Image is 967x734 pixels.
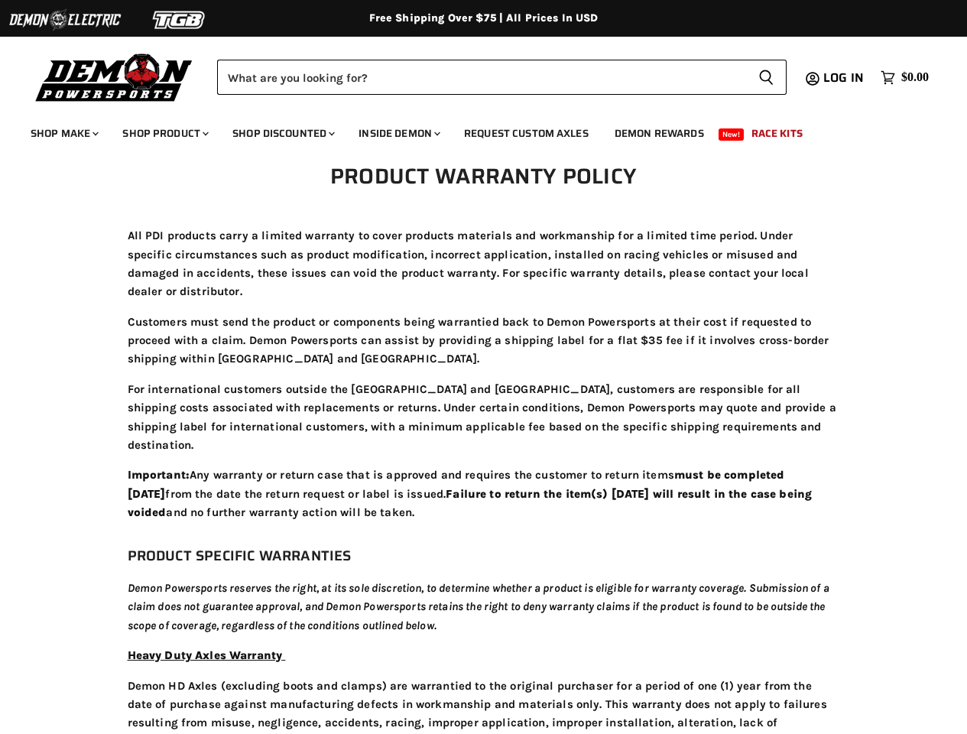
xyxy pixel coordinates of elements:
[8,5,122,34] img: Demon Electric Logo 2
[719,128,745,141] span: New!
[128,226,840,301] p: All PDI products carry a limited warranty to cover products materials and workmanship for a limit...
[19,112,925,149] ul: Main menu
[122,5,237,34] img: TGB Logo 2
[128,468,190,482] strong: Important:
[746,60,787,95] button: Search
[128,544,840,567] h3: Product Specific Warranties
[217,60,787,95] form: Product
[128,648,283,662] span: Heavy Duty Axles Warranty
[255,164,713,188] h1: Product Warranty Policy
[31,50,198,104] img: Demon Powersports
[901,70,929,85] span: $0.00
[128,313,840,369] p: Customers must send the product or components being warrantied back to Demon Powersports at their...
[816,71,873,85] a: Log in
[128,468,785,500] strong: must be completed [DATE]
[19,118,108,149] a: Shop Make
[128,468,813,519] span: Any warranty or return case that is approved and requires the customer to return items from the d...
[823,68,864,87] span: Log in
[221,118,344,149] a: Shop Discounted
[111,118,218,149] a: Shop Product
[603,118,716,149] a: Demon Rewards
[217,60,746,95] input: Search
[873,67,936,89] a: $0.00
[128,581,829,632] span: Demon Powersports reserves the right, at its sole discretion, to determine whether a product is e...
[128,380,840,455] p: For international customers outside the [GEOGRAPHIC_DATA] and [GEOGRAPHIC_DATA], customers are re...
[347,118,449,149] a: Inside Demon
[453,118,600,149] a: Request Custom Axles
[740,118,814,149] a: Race Kits
[128,487,813,519] strong: Failure to return the item(s) [DATE] will result in the case being voided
